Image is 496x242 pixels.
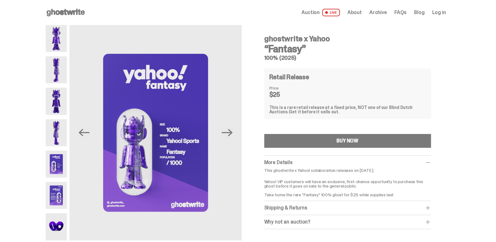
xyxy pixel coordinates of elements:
div: Why not an auction? [264,219,431,225]
img: Yahoo-HG---1.png [46,25,67,52]
h4: Retail Release [269,74,309,80]
dd: $25 [269,91,301,98]
span: LIVE [322,9,340,16]
button: BUY NOW [264,134,431,148]
div: Shipping & Returns [264,205,431,211]
span: More Details [264,159,292,166]
div: This is a rare retail release at a fixed price, NOT one of our Blind Dutch Auctions. [269,105,426,114]
a: Auction LIVE [301,9,340,16]
span: Get it before it sells out. [289,109,339,115]
div: BUY NOW [337,138,358,143]
img: Yahoo-HG---6.png [46,182,67,209]
img: Yahoo-HG---3.png [46,88,67,115]
img: Yahoo-HG---7.png [46,213,67,240]
img: Yahoo-HG---2.png [46,56,67,83]
img: Yahoo-HG---5.png [46,151,67,178]
span: Auction [301,10,320,15]
a: Archive [369,10,387,15]
button: Previous [77,126,91,140]
button: Next [220,126,234,140]
h3: “Fantasy” [264,44,431,54]
p: This ghostwrite x Yahoo! collaboration releases on [DATE]. [264,168,431,172]
p: Yahoo! VIP customers will have an exclusive, first-chance opportunity to purchase this ghost befo... [264,175,431,197]
a: Blog [414,10,424,15]
dt: Price [269,86,301,90]
img: Yahoo-HG---4.png [46,119,67,146]
h4: ghostwrite x Yahoo [264,35,431,43]
h5: 100% (2025) [264,55,431,61]
a: About [347,10,362,15]
a: FAQs [394,10,407,15]
img: Yahoo-HG---5.png [69,25,241,240]
a: Log in [432,10,446,15]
